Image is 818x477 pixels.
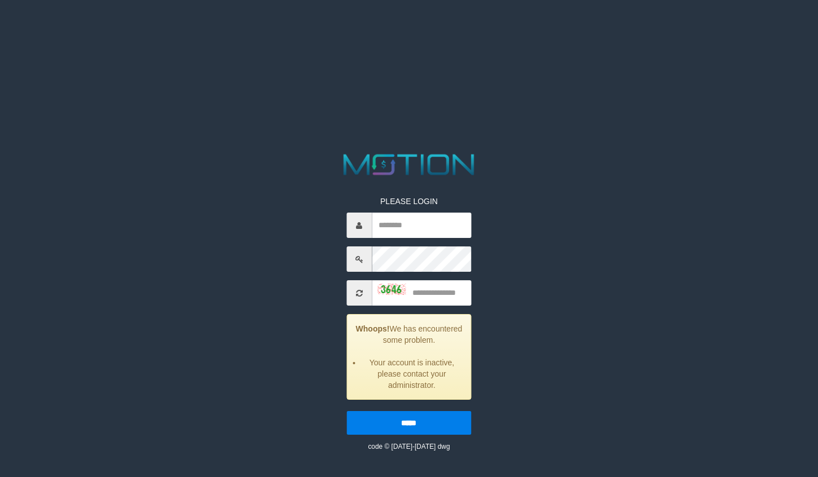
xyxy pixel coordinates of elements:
div: We has encountered some problem. [346,314,472,400]
img: MOTION_logo.png [337,151,481,179]
li: Your account is inactive, please contact your administrator. [361,357,463,391]
p: PLEASE LOGIN [346,196,472,207]
strong: Whoops! [356,324,390,333]
small: code © [DATE]-[DATE] dwg [368,443,450,450]
img: captcha [377,284,406,295]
